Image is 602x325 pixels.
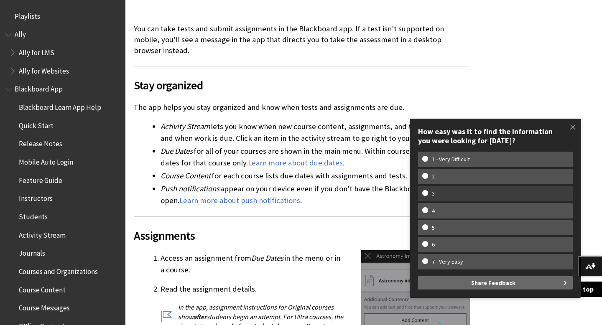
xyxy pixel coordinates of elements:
span: Ally [15,28,26,39]
a: Learn more about push notifications [179,196,300,206]
w-span: 2 [422,173,444,180]
w-span: 5 [422,224,444,231]
span: Release Notes [19,137,62,148]
nav: Book outline for Anthology Ally Help [5,28,120,78]
span: Course Content [161,171,211,180]
span: Course Messages [19,301,70,312]
li: Access an assignment from in the menu or in a course. [161,252,470,276]
span: Playlists [15,9,40,20]
span: Blackboard Learn App Help [19,100,101,112]
button: Share Feedback [418,276,573,289]
span: Share Feedback [471,276,515,289]
span: Instructors [19,192,53,203]
p: Read the assignment details. [161,284,470,295]
p: You can take tests and submit assignments in the Blackboard app. If a test isn't supported on mob... [134,23,470,56]
div: How easy was it to find the information you were looking for [DATE]? [418,127,573,145]
span: Course Content [19,283,66,294]
span: Feature Guide [19,173,62,185]
span: Stay organized [134,76,470,94]
li: appear on your device even if you don't have the Blackboard app open. . [161,183,470,206]
li: for all of your courses are shown in the main menu. Within courses, you see due dates for that co... [161,145,470,169]
li: lets you know when new course content, assignments, and tests are available and when work is due.... [161,121,470,144]
span: Due Dates [251,253,283,263]
p: The app helps you stay organized and know when tests and assignments are due. [134,102,470,113]
span: Due Dates [161,146,193,156]
span: Ally for Websites [19,64,69,75]
w-span: 3 [422,190,444,197]
span: Push notifications [161,184,219,193]
span: Blackboard App [15,82,63,94]
w-span: 6 [422,241,444,248]
span: Mobile Auto Login [19,155,73,166]
li: for each course lists due dates with assignments and tests. [161,170,470,182]
span: after [193,312,207,321]
span: Ally for LMS [19,46,54,57]
span: Students [19,210,48,221]
span: Journals [19,246,45,258]
w-span: 4 [422,207,444,214]
span: Activity Stream [161,122,210,131]
nav: Book outline for Playlists [5,9,120,23]
span: Activity Stream [19,228,66,239]
w-span: 7 - Very Easy [422,258,473,265]
w-span: 1 - Very Difficult [422,156,480,163]
span: Courses and Organizations [19,264,98,276]
a: Learn more about due dates [248,158,343,168]
span: Quick Start [19,119,54,130]
span: Assignments [134,227,470,244]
